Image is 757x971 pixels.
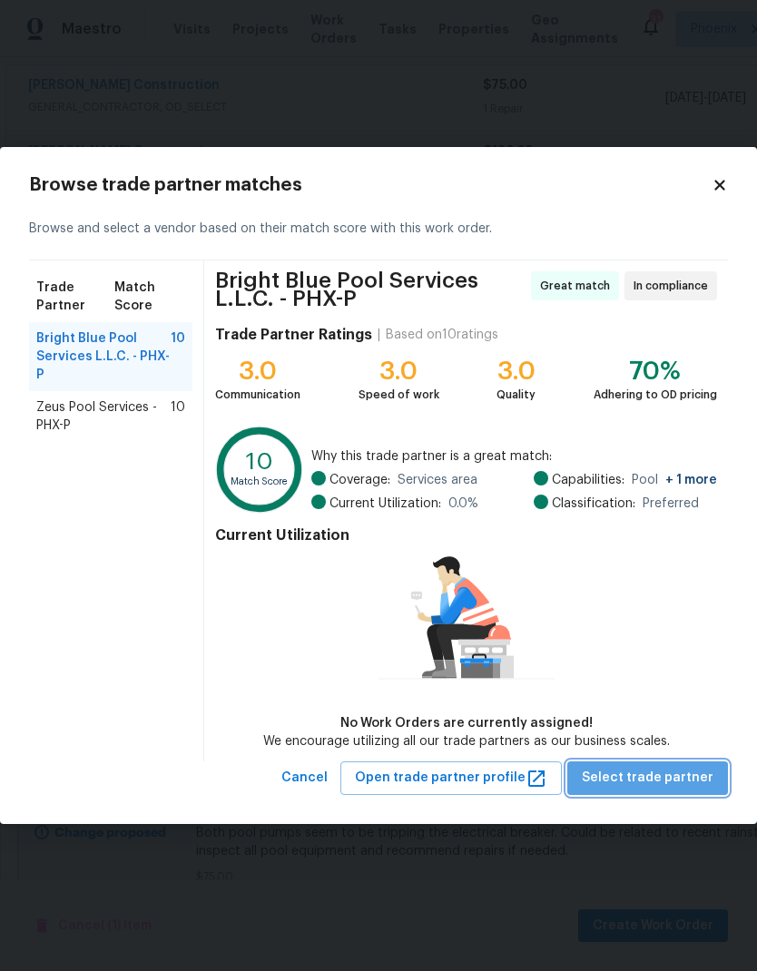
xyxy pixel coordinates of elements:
span: In compliance [634,277,715,295]
span: Pool [632,471,717,489]
span: Classification: [552,495,635,513]
div: 3.0 [359,362,439,380]
text: Match Score [231,476,289,486]
div: 3.0 [215,362,300,380]
span: Preferred [643,495,699,513]
button: Cancel [274,761,335,795]
span: Why this trade partner is a great match: [311,447,717,466]
div: No Work Orders are currently assigned! [263,714,670,732]
span: Capabilities: [552,471,624,489]
div: Adhering to OD pricing [594,386,717,404]
span: 0.0 % [448,495,478,513]
span: Bright Blue Pool Services L.L.C. - PHX-P [36,329,171,384]
div: Communication [215,386,300,404]
div: Speed of work [359,386,439,404]
span: Select trade partner [582,767,713,790]
div: 70% [594,362,717,380]
h4: Trade Partner Ratings [215,326,372,344]
div: 3.0 [496,362,536,380]
span: Trade Partner [36,279,114,315]
span: Open trade partner profile [355,767,547,790]
div: We encourage utilizing all our trade partners as our business scales. [263,732,670,750]
span: Cancel [281,767,328,790]
span: 10 [171,329,185,384]
div: Quality [496,386,536,404]
span: Great match [540,277,617,295]
span: Match Score [114,279,185,315]
span: 10 [171,398,185,435]
span: Bright Blue Pool Services L.L.C. - PHX-P [215,271,526,308]
span: + 1 more [665,474,717,486]
text: 10 [246,450,273,475]
div: Browse and select a vendor based on their match score with this work order. [29,198,728,260]
div: Based on 10 ratings [386,326,498,344]
span: Current Utilization: [329,495,441,513]
button: Open trade partner profile [340,761,562,795]
h2: Browse trade partner matches [29,176,712,194]
span: Zeus Pool Services - PHX-P [36,398,171,435]
span: Coverage: [329,471,390,489]
div: | [372,326,386,344]
button: Select trade partner [567,761,728,795]
span: Services area [398,471,477,489]
h4: Current Utilization [215,526,717,544]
